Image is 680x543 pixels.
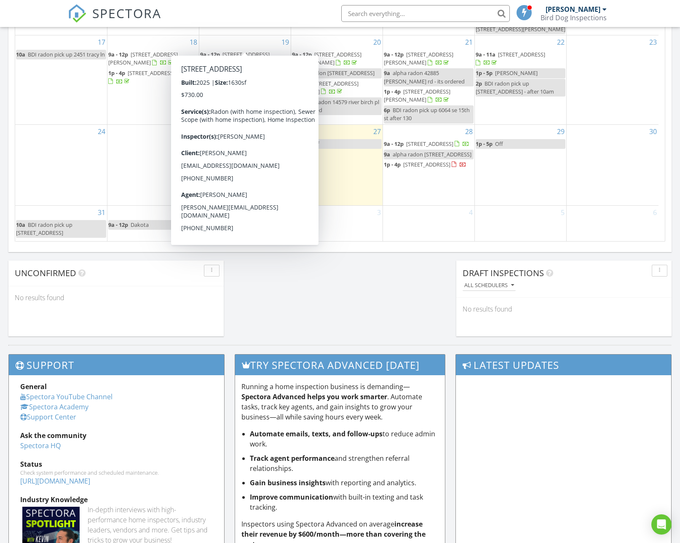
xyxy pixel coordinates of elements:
span: BDI radon [STREET_ADDRESS] [301,69,375,77]
span: BDI radon [STREET_ADDRESS] [209,98,283,106]
span: 1p - 4p [384,88,401,95]
a: 1p - 4p [STREET_ADDRESS] [200,221,283,228]
a: 1p - 4p [STREET_ADDRESS] [200,220,290,230]
td: Go to August 28, 2025 [383,124,475,205]
strong: Track agent performance [250,454,335,463]
span: [STREET_ADDRESS] [498,51,545,58]
span: 9a - 12p [108,51,128,58]
span: 1p - 4p [200,231,217,239]
span: 1p [200,98,206,106]
img: The Best Home Inspection Software - Spectora [68,4,86,23]
div: No results found [8,286,224,309]
td: Go to August 17, 2025 [15,35,107,124]
span: 1:30p - 4:30p [200,187,232,194]
td: Go to September 3, 2025 [291,205,383,241]
span: 9a - 12p [108,221,128,228]
span: [PERSON_NAME] [220,231,262,239]
span: [STREET_ADDRESS][PERSON_NAME] [108,51,178,66]
span: 2p [476,80,482,87]
a: Go to August 19, 2025 [280,35,291,49]
a: Go to September 3, 2025 [375,206,383,219]
strong: Gain business insights [250,478,326,487]
div: Ask the community [20,430,213,441]
span: 9a - 12p [384,140,404,148]
td: Go to September 1, 2025 [107,205,199,241]
span: 6p [384,106,390,114]
div: All schedulers [464,282,514,288]
span: 10a [16,221,25,228]
a: 9a - 12p [STREET_ADDRESS] [200,140,270,156]
td: Go to August 18, 2025 [107,35,199,124]
span: [STREET_ADDRESS] [235,187,282,194]
span: [STREET_ADDRESS][PERSON_NAME] [384,51,453,66]
td: Go to August 31, 2025 [15,205,107,241]
td: Go to August 30, 2025 [567,124,659,205]
h3: Latest Updates [456,355,671,375]
td: Go to September 2, 2025 [199,205,291,241]
h3: Try spectora advanced [DATE] [235,355,445,375]
span: 1p [200,169,206,176]
span: 9a [200,69,206,77]
a: 9a - 12p [STREET_ADDRESS][PERSON_NAME] [108,50,198,68]
div: Open Intercom Messenger [651,514,672,535]
a: 1p - 4p [STREET_ADDRESS][US_STATE] [292,80,359,95]
a: Spectora HQ [20,441,61,450]
span: [STREET_ADDRESS] [406,140,453,148]
li: to reduce admin work. [250,429,439,449]
span: BDI radon pick up [STREET_ADDRESS] [16,221,72,237]
span: alpha radon [STREET_ADDRESS] [393,151,471,158]
td: Go to August 25, 2025 [107,124,199,205]
span: [STREET_ADDRESS] [128,69,175,77]
span: BDI radon pick up 6064 se 15th st after 130 [384,106,470,122]
td: Go to August 23, 2025 [567,35,659,124]
td: Go to August 24, 2025 [15,124,107,205]
h3: Support [9,355,224,375]
a: Go to August 17, 2025 [96,35,107,49]
span: 1p - 4p [292,80,309,87]
strong: Automate emails, texts, and follow-ups [250,429,383,438]
a: Go to August 24, 2025 [96,125,107,138]
a: 9a - 12p [STREET_ADDRESS][PERSON_NAME] [292,50,382,68]
div: No results found [456,298,672,320]
span: BDI radon pick up [STREET_ADDRESS] - after 10am [476,80,554,95]
a: 9a - 12p [STREET_ADDRESS][PERSON_NAME] [108,51,178,66]
a: 1p - 4p [STREET_ADDRESS][US_STATE] [292,79,382,97]
a: 9a - 12p [STREET_ADDRESS] [200,50,290,68]
span: [STREET_ADDRESS][US_STATE] [292,80,359,95]
li: and strengthen referral relationships. [250,453,439,473]
strong: Spectora Advanced helps you work smarter [241,392,387,401]
span: alpha radon 14579 river birch pl - its ordered [292,98,379,114]
strong: General [20,382,47,391]
a: Go to August 30, 2025 [648,125,659,138]
span: alpha radon [STREET_ADDRESS] [209,159,288,166]
input: Search everything... [341,5,510,22]
a: Support Center [20,412,76,422]
td: Go to August 19, 2025 [199,35,291,124]
td: Go to September 6, 2025 [567,205,659,241]
a: 9a - 12p [STREET_ADDRESS] [384,140,469,148]
a: Spectora Academy [20,402,88,411]
span: SPECTORA [92,4,161,22]
a: 1p - 4p [STREET_ADDRESS] [108,68,198,86]
td: Go to August 21, 2025 [383,35,475,124]
span: 1p - 4p [200,221,217,228]
a: 1:30p - 4:30p [STREET_ADDRESS] [200,187,282,202]
p: Running a home inspection business is demanding— . Automate tasks, track key agents, and gain ins... [241,382,439,422]
a: 1p - 4p [STREET_ADDRESS] [384,161,466,168]
span: 1p - 5p [476,69,493,77]
a: 1:30p - 4:30p [STREET_ADDRESS] [200,186,290,204]
a: Go to August 31, 2025 [96,206,107,219]
span: Off [311,140,319,148]
a: Go to September 1, 2025 [192,206,199,219]
div: [PERSON_NAME] [546,5,600,13]
div: Industry Knowledge [20,495,213,505]
span: 9a - 12p [200,140,220,148]
td: Go to August 22, 2025 [475,35,567,124]
a: Go to August 23, 2025 [648,35,659,49]
a: Go to September 4, 2025 [467,206,474,219]
span: alpha radon 42885 [PERSON_NAME] rd - its ordered [384,69,465,85]
span: 9a - 11a [476,51,495,58]
a: 1p - 3:30p [STREET_ADDRESS][PERSON_NAME] [200,79,290,97]
a: 9a - 12p [STREET_ADDRESS][PERSON_NAME] [384,50,474,68]
a: SPECTORA [68,11,161,29]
